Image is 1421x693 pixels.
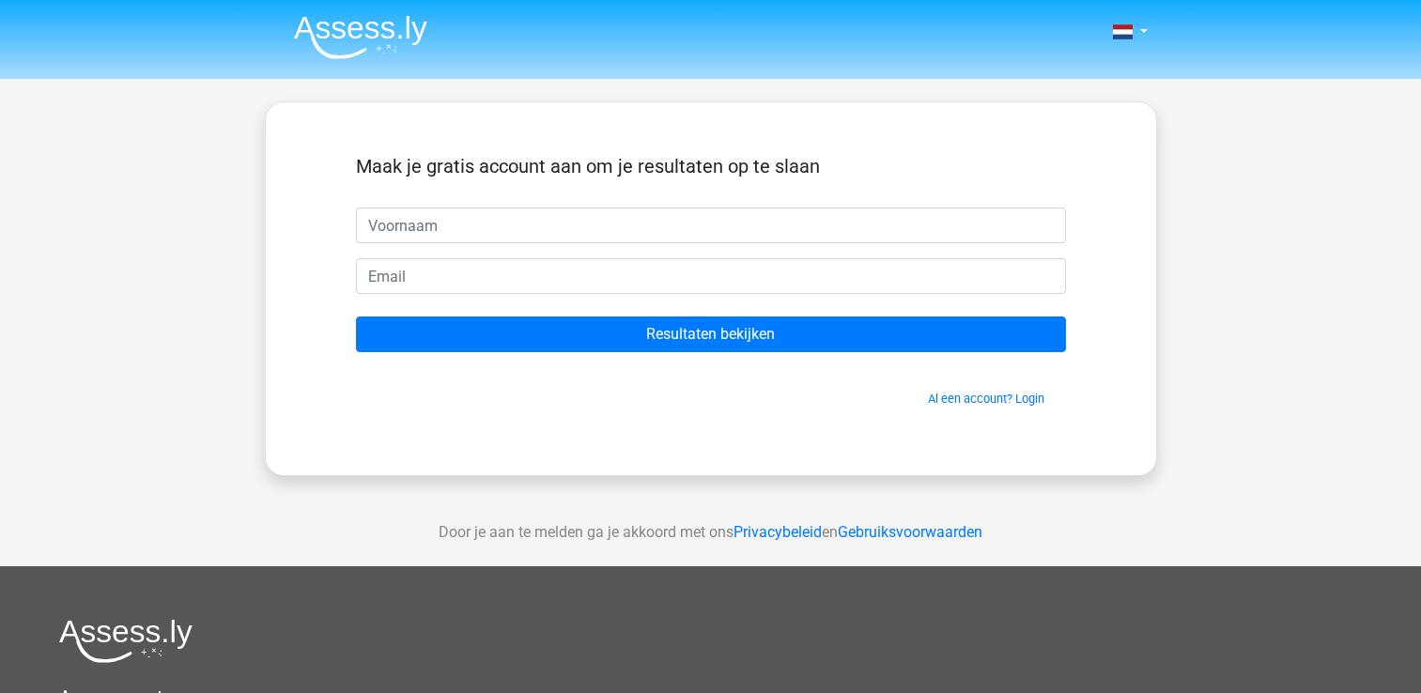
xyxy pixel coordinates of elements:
a: Privacybeleid [734,523,822,541]
input: Voornaam [356,208,1066,243]
img: Assessly logo [59,619,193,663]
a: Gebruiksvoorwaarden [838,523,982,541]
input: Email [356,258,1066,294]
a: Al een account? Login [928,392,1044,406]
input: Resultaten bekijken [356,316,1066,352]
h5: Maak je gratis account aan om je resultaten op te slaan [356,155,1066,177]
img: Assessly [294,15,427,59]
